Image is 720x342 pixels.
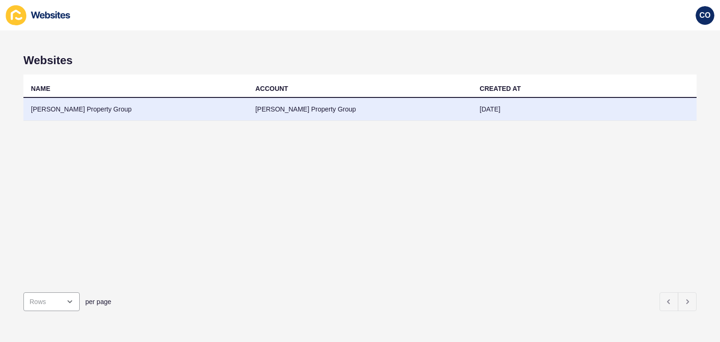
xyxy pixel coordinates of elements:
span: per page [85,297,111,306]
td: [DATE] [472,98,697,121]
h1: Websites [23,54,697,67]
span: CO [699,11,711,20]
div: open menu [23,292,80,311]
div: NAME [31,84,50,93]
div: ACCOUNT [255,84,288,93]
div: CREATED AT [480,84,521,93]
td: [PERSON_NAME] Property Group [248,98,472,121]
td: [PERSON_NAME] Property Group [23,98,248,121]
